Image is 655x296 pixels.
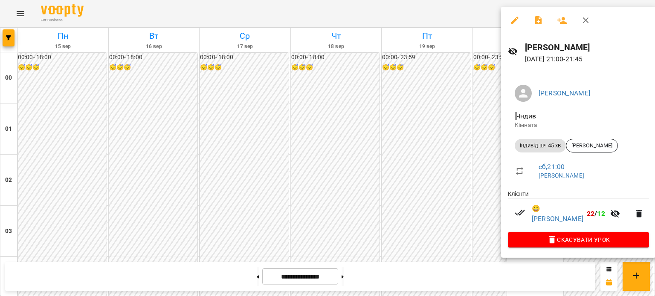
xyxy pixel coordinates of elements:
a: [PERSON_NAME] [539,172,584,179]
ul: Клієнти [508,190,649,232]
div: [PERSON_NAME] [566,139,618,152]
p: Кімната [515,121,642,129]
span: 12 [597,210,605,218]
span: Скасувати Урок [515,235,642,245]
h6: [PERSON_NAME] [525,41,649,54]
span: індивід шч 45 хв [515,142,566,149]
span: [PERSON_NAME] [566,142,617,149]
a: 😀 [PERSON_NAME] [532,204,583,224]
span: 22 [587,210,594,218]
span: - Індив [515,112,538,120]
a: [PERSON_NAME] [539,89,590,97]
button: Скасувати Урок [508,232,649,247]
p: [DATE] 21:00 - 21:45 [525,54,649,64]
svg: Візит сплачено [515,207,525,218]
a: сб , 21:00 [539,163,565,171]
b: / [587,210,605,218]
